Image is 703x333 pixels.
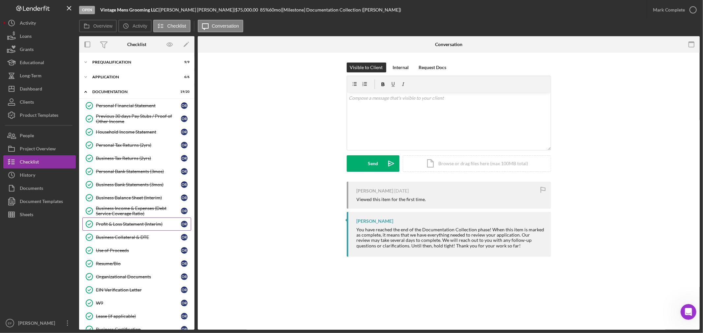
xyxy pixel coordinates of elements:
iframe: Intercom live chat [681,304,696,320]
label: Activity [132,23,147,29]
button: Mark Complete [646,3,700,16]
div: O R [181,313,188,320]
a: Sheets [3,208,76,221]
span: Rate your conversation [23,194,77,199]
div: Business Collateral & DTE [96,235,181,240]
div: 85 % [260,7,269,13]
div: Organizational Documents [96,274,181,279]
button: History [3,168,76,182]
button: Send [347,155,399,172]
a: EIN Verification LetterOR [82,283,191,296]
h1: Messages [49,3,84,14]
div: • [DATE] [63,78,81,85]
div: People [20,129,34,144]
img: Profile image for Allison [8,120,21,134]
div: W9 [96,300,181,306]
div: O R [181,168,188,175]
img: Profile image for Allison [8,193,21,207]
div: • [DATE] [63,127,81,134]
div: Dashboard [20,82,42,97]
div: Product Templates [20,109,58,123]
button: Activity [3,16,76,30]
div: [PERSON_NAME] [23,103,62,110]
label: Checklist [167,23,186,29]
div: O R [181,260,188,267]
a: Business Income & Expenses (Debt Service Coverage Ratio)OR [82,204,191,218]
button: Document Templates [3,195,76,208]
div: O R [181,287,188,293]
div: O R [181,142,188,148]
a: Loans [3,30,76,43]
div: O R [181,208,188,214]
button: Project Overview [3,142,76,155]
div: • [DATE] [63,200,81,207]
div: Documentation [92,90,173,94]
div: O R [181,155,188,162]
div: Prequalification [92,60,173,64]
button: Checklist [3,155,76,168]
div: Document Templates [20,195,63,210]
div: Sheets [20,208,33,223]
div: 6 / 6 [178,75,190,79]
div: Mark Complete [653,3,685,16]
div: EIN Verification Letter [96,287,181,293]
label: Overview [93,23,112,29]
div: O R [181,129,188,135]
div: Personal Financial Statement [96,103,181,108]
button: Clients [3,95,76,109]
div: Open [79,6,95,14]
div: Project Overview [20,142,56,157]
img: Profile image for Christina [8,23,21,36]
div: Activity [20,16,36,31]
div: O R [181,194,188,201]
button: Activity [118,20,151,32]
div: $75,000.00 [235,7,260,13]
button: People [3,129,76,142]
div: [PERSON_NAME] [23,200,62,207]
div: Previous 30 days Pay Stubs / Proof of Other Income [96,114,181,124]
div: Internal [393,63,409,72]
div: Business Bank Statements (3mos) [96,182,181,187]
div: Send [368,155,378,172]
a: Business Collateral & DTEOR [82,231,191,244]
button: Checklist [153,20,190,32]
div: Close [116,3,128,14]
button: Long-Term [3,69,76,82]
a: Lease (if applicable)OR [82,310,191,323]
div: Lenderfit [23,30,44,37]
div: O R [181,234,188,241]
img: Profile image for Christina [8,72,21,85]
div: Clients [20,95,34,110]
div: O R [181,247,188,254]
label: Conversation [212,23,239,29]
button: Messages [44,205,88,232]
button: Dashboard [3,82,76,95]
span: Messages [53,222,78,226]
button: Grants [3,43,76,56]
div: • [DATE] [63,151,81,158]
div: Educational [20,56,44,71]
div: Business Tax Returns (2yrs) [96,156,181,161]
a: Business Balance Sheet (Interim)OR [82,191,191,204]
div: | [100,7,160,13]
button: Product Templates [3,109,76,122]
div: [PERSON_NAME] [23,127,62,134]
img: Profile image for Christina [8,145,21,158]
a: Personal Bank Statements (3mos)OR [82,165,191,178]
div: Lease (if applicable) [96,314,181,319]
button: Internal [390,63,412,72]
div: Grants [20,43,34,58]
div: You have reached the end of the Documentation Collection phase! When this item is marked as compl... [357,227,544,248]
button: Help [88,205,132,232]
span: You'll have to do a refund through your Stripe account. [23,169,150,175]
div: [PERSON_NAME] [23,54,62,61]
button: Send us a message [30,185,102,198]
div: History [20,168,35,183]
div: Resume/Bio [96,261,181,266]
